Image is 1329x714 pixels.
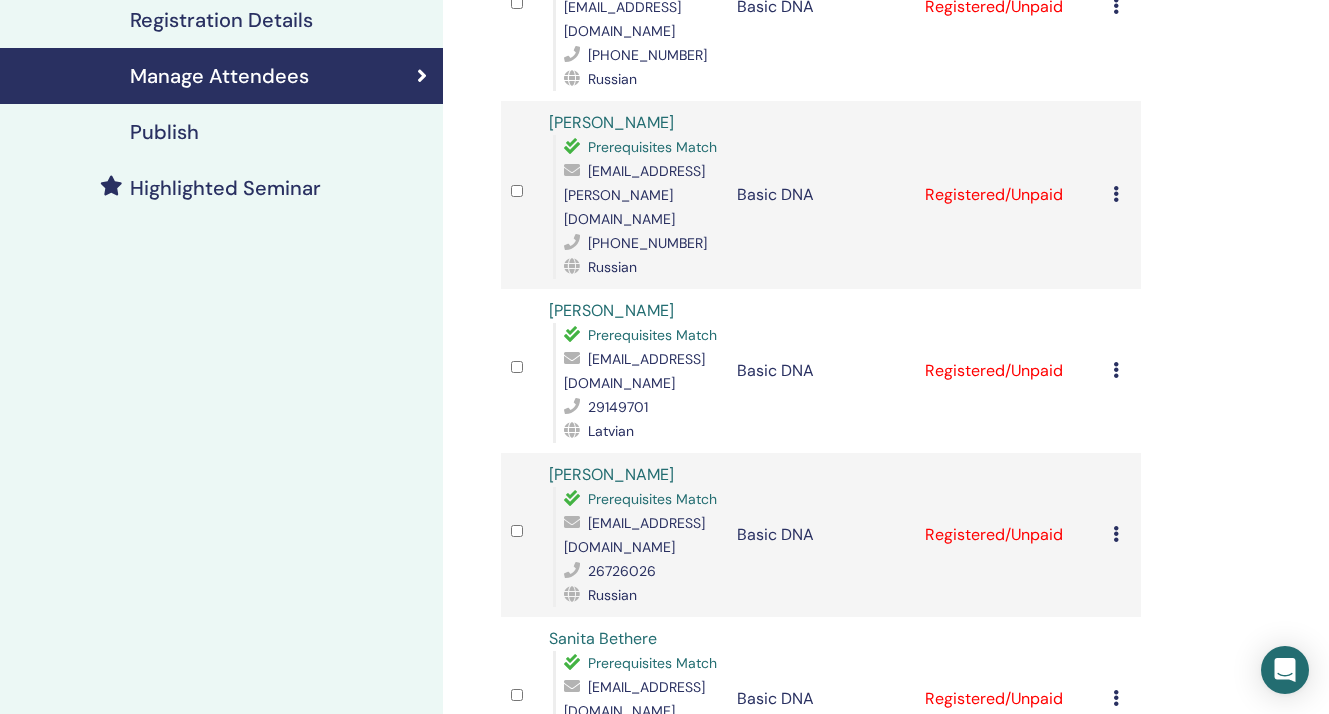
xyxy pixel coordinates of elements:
a: [PERSON_NAME] [549,300,674,321]
h4: Highlighted Seminar [130,176,321,200]
a: [PERSON_NAME] [549,112,674,133]
td: Basic DNA [727,101,915,289]
span: Prerequisites Match [588,326,717,344]
span: [PHONE_NUMBER] [588,234,707,252]
a: Sanita Bethere [549,628,657,649]
span: [EMAIL_ADDRESS][PERSON_NAME][DOMAIN_NAME] [564,162,705,228]
span: 26726026 [588,562,656,580]
h4: Registration Details [130,8,313,32]
span: Prerequisites Match [588,138,717,156]
span: Russian [588,70,637,88]
span: Prerequisites Match [588,654,717,672]
span: Prerequisites Match [588,490,717,508]
span: Russian [588,258,637,276]
span: [PHONE_NUMBER] [588,46,707,64]
td: Basic DNA [727,289,915,453]
span: [EMAIL_ADDRESS][DOMAIN_NAME] [564,514,705,556]
div: Open Intercom Messenger [1261,646,1309,694]
h4: Manage Attendees [130,64,309,88]
td: Basic DNA [727,453,915,617]
a: [PERSON_NAME] [549,464,674,485]
span: [EMAIL_ADDRESS][DOMAIN_NAME] [564,350,705,392]
span: 29149701 [588,398,648,416]
span: Latvian [588,422,634,440]
span: Russian [588,586,637,604]
h4: Publish [130,120,199,144]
